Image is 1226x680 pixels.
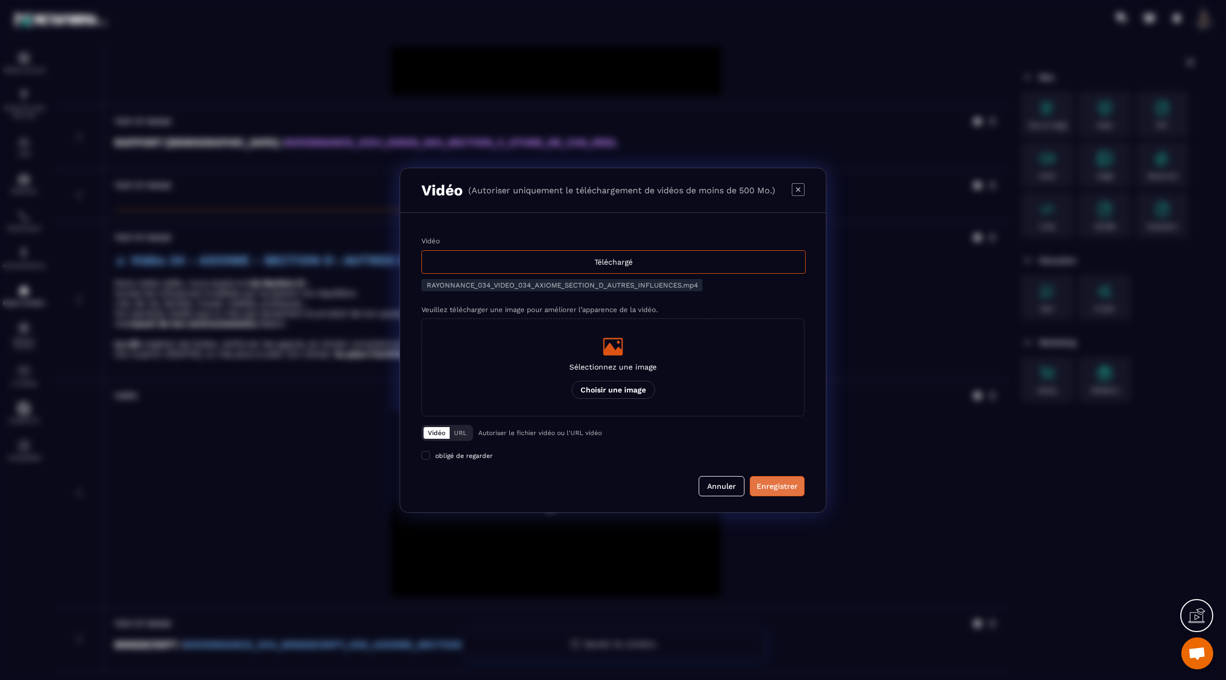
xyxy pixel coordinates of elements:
label: Vidéo [421,237,440,245]
p: Autoriser le fichier vidéo ou l'URL vidéo [478,429,602,437]
p: (Autoriser uniquement le téléchargement de vidéos de moins de 500 Mo.) [468,185,775,195]
button: Vidéo [424,427,450,439]
p: Choisir une image [571,381,655,399]
button: Annuler [699,476,744,496]
p: Sélectionnez une image [569,363,657,371]
label: Veuillez télécharger une image pour améliorer l’apparence de la vidéo. [421,306,658,314]
button: URL [450,427,471,439]
div: Ouvrir le chat [1181,637,1213,669]
span: obligé de regarder [435,452,493,460]
div: Enregistrer [757,481,798,491]
button: Enregistrer [750,476,805,496]
h3: Vidéo [421,182,463,199]
span: RAYONNANCE_034_VIDEO_034_AXIOME_SECTION_D_AUTRES_INFLUENCES.mp4 [427,281,698,289]
div: Téléchargé [421,250,806,274]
